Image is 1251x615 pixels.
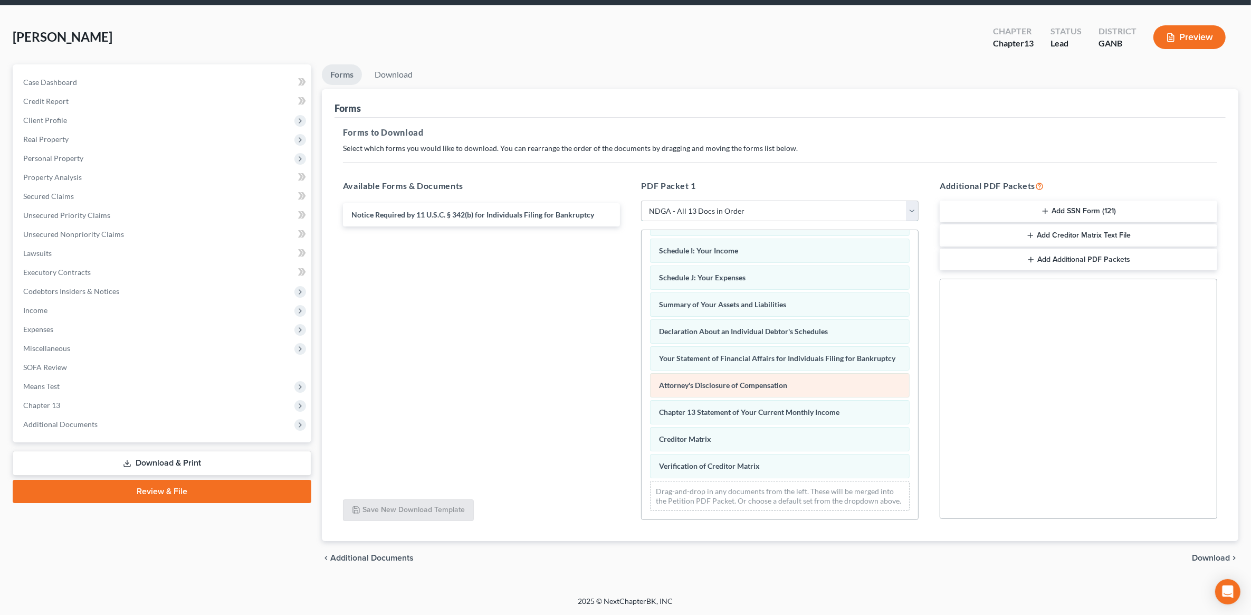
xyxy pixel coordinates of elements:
[351,210,594,219] span: Notice Required by 11 U.S.C. § 342(b) for Individuals Filing for Bankruptcy
[322,64,362,85] a: Forms
[1099,25,1137,37] div: District
[366,64,421,85] a: Download
[940,179,1217,192] h5: Additional PDF Packets
[1051,25,1082,37] div: Status
[23,363,67,372] span: SOFA Review
[15,244,311,263] a: Lawsuits
[659,408,839,417] span: Chapter 13 Statement of Your Current Monthly Income
[15,263,311,282] a: Executory Contracts
[15,92,311,111] a: Credit Report
[23,173,82,182] span: Property Analysis
[1192,554,1230,562] span: Download
[1215,579,1240,604] div: Open Intercom Messenger
[23,78,77,87] span: Case Dashboard
[23,192,74,201] span: Secured Claims
[13,451,311,476] a: Download & Print
[330,554,414,562] span: Additional Documents
[1051,37,1082,50] div: Lead
[322,554,330,562] i: chevron_left
[322,554,414,562] a: chevron_left Additional Documents
[325,596,927,615] div: 2025 © NextChapterBK, INC
[23,325,53,334] span: Expenses
[993,25,1034,37] div: Chapter
[940,224,1217,247] button: Add Creditor Matrix Text File
[659,461,760,470] span: Verification of Creditor Matrix
[23,230,124,239] span: Unsecured Nonpriority Claims
[940,201,1217,223] button: Add SSN Form (121)
[23,287,119,296] span: Codebtors Insiders & Notices
[23,211,110,220] span: Unsecured Priority Claims
[343,143,1217,154] p: Select which forms you would like to download. You can rearrange the order of the documents by dr...
[1192,554,1238,562] button: Download chevron_right
[343,499,474,522] button: Save New Download Template
[335,102,361,115] div: Forms
[23,116,67,125] span: Client Profile
[23,344,70,353] span: Miscellaneous
[659,246,738,255] span: Schedule I: Your Income
[23,154,83,163] span: Personal Property
[23,135,69,144] span: Real Property
[23,268,91,277] span: Executory Contracts
[13,480,311,503] a: Review & File
[650,481,910,511] div: Drag-and-drop in any documents from the left. These will be merged into the Petition PDF Packet. ...
[23,382,60,391] span: Means Test
[659,327,828,336] span: Declaration About an Individual Debtor's Schedules
[1099,37,1137,50] div: GANB
[23,306,47,315] span: Income
[940,249,1217,271] button: Add Additional PDF Packets
[659,300,786,309] span: Summary of Your Assets and Liabilities
[1230,554,1238,562] i: chevron_right
[15,358,311,377] a: SOFA Review
[641,179,919,192] h5: PDF Packet 1
[659,381,787,390] span: Attorney's Disclosure of Compensation
[659,273,746,282] span: Schedule J: Your Expenses
[23,249,52,258] span: Lawsuits
[659,434,711,443] span: Creditor Matrix
[343,179,620,192] h5: Available Forms & Documents
[15,73,311,92] a: Case Dashboard
[23,97,69,106] span: Credit Report
[343,126,1217,139] h5: Forms to Download
[15,168,311,187] a: Property Analysis
[15,206,311,225] a: Unsecured Priority Claims
[23,420,98,429] span: Additional Documents
[15,225,311,244] a: Unsecured Nonpriority Claims
[1153,25,1226,49] button: Preview
[993,37,1034,50] div: Chapter
[15,187,311,206] a: Secured Claims
[659,354,895,363] span: Your Statement of Financial Affairs for Individuals Filing for Bankruptcy
[13,29,112,44] span: [PERSON_NAME]
[23,401,60,410] span: Chapter 13
[1024,38,1034,48] span: 13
